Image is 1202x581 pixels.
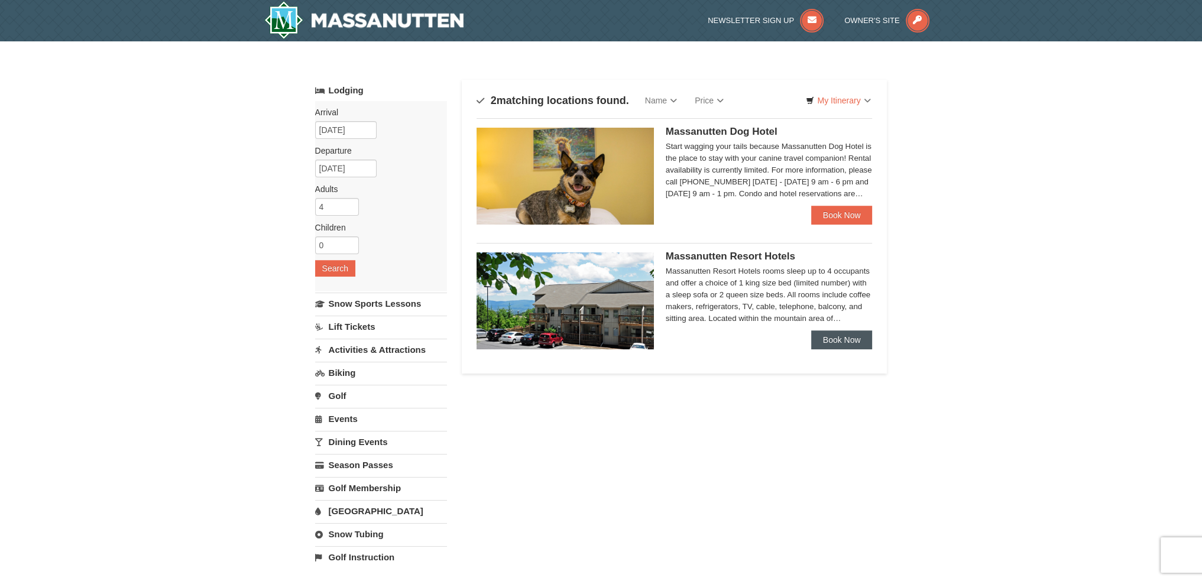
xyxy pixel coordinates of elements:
[666,141,873,200] div: Start wagging your tails because Massanutten Dog Hotel is the place to stay with your canine trav...
[811,330,873,349] a: Book Now
[708,16,794,25] span: Newsletter Sign Up
[315,106,438,118] label: Arrival
[315,260,355,277] button: Search
[798,92,878,109] a: My Itinerary
[315,500,447,522] a: [GEOGRAPHIC_DATA]
[666,126,777,137] span: Massanutten Dog Hotel
[811,206,873,225] a: Book Now
[315,546,447,568] a: Golf Instruction
[666,265,873,324] div: Massanutten Resort Hotels rooms sleep up to 4 occupants and offer a choice of 1 king size bed (li...
[315,477,447,499] a: Golf Membership
[477,128,654,225] img: 27428181-5-81c892a3.jpg
[315,339,447,361] a: Activities & Attractions
[477,95,629,106] h4: matching locations found.
[844,16,929,25] a: Owner's Site
[315,316,447,337] a: Lift Tickets
[264,1,464,39] img: Massanutten Resort Logo
[315,408,447,430] a: Events
[315,385,447,407] a: Golf
[315,293,447,314] a: Snow Sports Lessons
[315,362,447,384] a: Biking
[315,523,447,545] a: Snow Tubing
[315,222,438,233] label: Children
[315,80,447,101] a: Lodging
[491,95,497,106] span: 2
[315,431,447,453] a: Dining Events
[844,16,900,25] span: Owner's Site
[666,251,795,262] span: Massanutten Resort Hotels
[708,16,824,25] a: Newsletter Sign Up
[686,89,733,112] a: Price
[315,183,438,195] label: Adults
[636,89,686,112] a: Name
[477,252,654,349] img: 19219026-1-e3b4ac8e.jpg
[264,1,464,39] a: Massanutten Resort
[315,145,438,157] label: Departure
[315,454,447,476] a: Season Passes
